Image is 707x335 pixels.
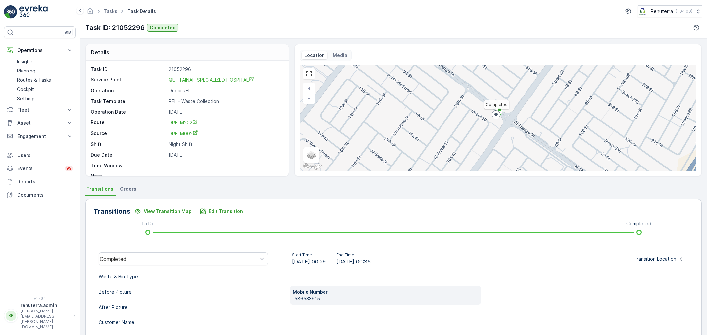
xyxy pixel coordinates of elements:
[21,302,70,309] p: renuterra.admin
[169,76,282,83] a: QUTTAINAH SPECIALIZED HOSPITAL
[307,95,311,101] span: −
[91,173,166,179] p: Note
[651,8,673,15] p: Renuterra
[91,66,166,72] p: Task ID
[169,66,282,72] p: 21052296
[91,152,166,158] p: Due Date
[17,86,34,93] p: Cockpit
[4,162,76,175] a: Events99
[17,165,61,172] p: Events
[14,85,76,94] a: Cockpit
[99,273,138,280] p: Waste & Bin Type
[4,117,76,130] button: Asset
[66,166,72,171] p: 99
[14,75,76,85] a: Routes & Tasks
[638,8,648,15] img: Screenshot_2024-07-26_at_13.33.01.png
[17,178,73,185] p: Reports
[4,149,76,162] a: Users
[336,258,371,265] span: [DATE] 00:35
[93,206,130,216] p: Transitions
[169,77,254,83] span: QUTTAINAH SPECIALIZED HOSPITAL
[99,289,132,295] p: Before Picture
[17,77,51,83] p: Routes & Tasks
[196,206,247,216] button: Edit Transition
[91,109,166,115] p: Operation Date
[91,119,166,126] p: Route
[91,87,166,94] p: Operation
[638,5,702,17] button: Renuterra(+04:00)
[21,309,70,330] p: [PERSON_NAME][EMAIL_ADDRESS][PERSON_NAME][DOMAIN_NAME]
[147,24,178,32] button: Completed
[87,10,94,16] a: Homepage
[308,85,311,91] span: +
[91,162,166,169] p: Time Window
[169,162,282,169] p: -
[100,256,258,262] div: Completed
[91,130,166,137] p: Source
[169,173,282,179] p: -
[64,30,71,35] p: ⌘B
[4,175,76,188] a: Reports
[104,8,117,14] a: Tasks
[676,9,692,14] p: ( +04:00 )
[209,208,243,215] p: Edit Transition
[17,120,62,126] p: Asset
[304,69,314,79] a: View Fullscreen
[17,152,73,159] p: Users
[304,52,325,59] p: Location
[17,133,62,140] p: Engagement
[4,103,76,117] button: Fleet
[17,192,73,198] p: Documents
[304,83,314,93] a: Zoom In
[6,311,16,321] div: RR
[91,76,166,83] p: Service Point
[17,68,35,74] p: Planning
[4,5,17,19] img: logo
[120,186,136,192] span: Orders
[169,152,282,158] p: [DATE]
[4,302,76,330] button: RRrenuterra.admin[PERSON_NAME][EMAIL_ADDRESS][PERSON_NAME][DOMAIN_NAME]
[91,98,166,105] p: Task Template
[91,48,109,56] p: Details
[91,141,166,148] p: Shift
[14,57,76,66] a: Insights
[150,24,176,31] p: Completed
[4,44,76,57] button: Operations
[634,256,676,262] p: Transition Location
[292,258,326,265] span: [DATE] 00:29
[17,95,36,102] p: Settings
[130,206,196,216] button: View Transition Map
[169,141,282,148] p: Night Shift
[302,162,324,171] a: Open this area in Google Maps (opens a new window)
[4,130,76,143] button: Engagement
[17,107,62,113] p: Fleet
[99,319,134,326] p: Customer Name
[626,220,651,227] p: Completed
[333,52,347,59] p: Media
[169,131,198,136] span: DRELM002
[4,188,76,202] a: Documents
[14,94,76,103] a: Settings
[304,148,319,162] a: Layers
[630,254,688,264] button: Transition Location
[293,289,478,295] p: Mobile Number
[4,297,76,301] span: v 1.48.1
[169,109,282,115] p: [DATE]
[169,130,282,137] a: DRELM002
[169,120,198,125] span: DRELM202
[17,58,34,65] p: Insights
[336,252,371,258] p: End Time
[302,162,324,171] img: Google
[169,87,282,94] p: Dubai REL
[141,220,155,227] p: To Do
[292,252,326,258] p: Start Time
[169,119,282,126] a: DRELM202
[126,8,157,15] span: Task Details
[85,23,145,33] p: Task ID: 21052296
[17,47,62,54] p: Operations
[87,186,113,192] span: Transitions
[99,304,128,311] p: After Picture
[304,93,314,103] a: Zoom Out
[144,208,192,215] p: View Transition Map
[294,295,478,302] p: 586533915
